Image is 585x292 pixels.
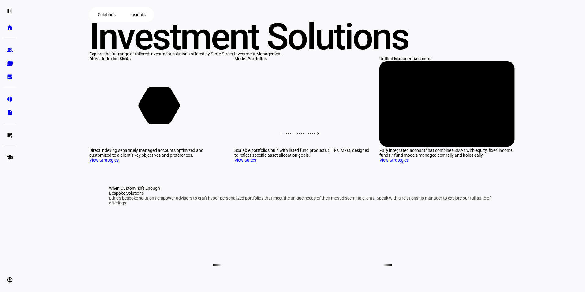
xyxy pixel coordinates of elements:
div: Fully integrated account that combines SMAs with equity, fixed income funds / fund models managed... [379,148,515,158]
a: View Strategies [379,158,409,163]
a: description [4,107,16,119]
div: When Custom Isn’t Enough [109,186,496,191]
a: View Suites [234,158,256,163]
div: Unified Managed Accounts [379,56,515,61]
div: Investment Solutions [89,22,515,51]
eth-mat-symbol: left_panel_open [7,8,13,14]
span: Insights [130,9,146,21]
eth-mat-symbol: description [7,110,13,116]
eth-mat-symbol: bid_landscape [7,74,13,80]
div: Explore the full range of tailored investment solutions offered by State Street Investment Manage... [89,51,515,56]
eth-mat-symbol: account_circle [7,277,13,283]
div: Bespoke Solutions [109,191,496,196]
eth-mat-symbol: group [7,47,13,53]
eth-mat-symbol: folder_copy [7,60,13,66]
a: bid_landscape [4,71,16,83]
a: group [4,44,16,56]
div: Ethic’s bespoke solutions empower advisors to craft hyper-personalized portfolios that meet the u... [109,196,496,205]
a: View Strategies [89,158,119,163]
button: Insights [123,9,153,21]
div: Scalable portfolios built with listed fund products (ETFs, MFs), designed to reflect specific ass... [234,148,370,158]
a: folder_copy [4,57,16,69]
div: Direct indexing separately managed accounts optimized and customized to a client’s key objectives... [89,148,225,158]
span: Solutions [98,9,116,21]
eth-mat-symbol: school [7,154,13,160]
eth-mat-symbol: list_alt_add [7,132,13,138]
div: Model Portfolios [234,56,370,61]
eth-mat-symbol: pie_chart [7,96,13,102]
button: Solutions [91,9,123,21]
a: pie_chart [4,93,16,105]
div: Direct Indexing SMAs [89,56,225,61]
eth-mat-symbol: home [7,24,13,31]
a: home [4,21,16,34]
